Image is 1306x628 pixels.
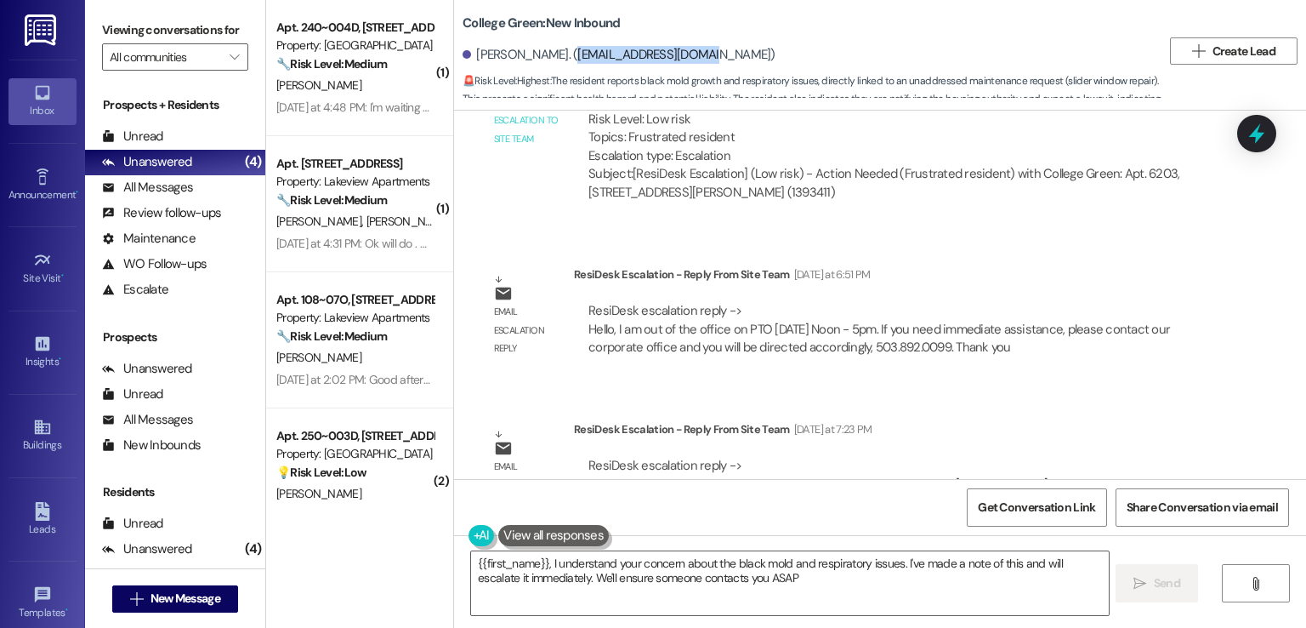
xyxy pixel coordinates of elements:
[276,236,600,251] div: [DATE] at 4:31 PM: Ok will do . Hopefully he will resolve it by [DATE] .
[276,309,434,327] div: Property: Lakeview Apartments
[112,585,238,613] button: New Message
[241,536,265,562] div: (4)
[574,265,1221,289] div: ResiDesk Escalation - Reply From Site Team
[366,214,451,229] span: [PERSON_NAME]
[276,56,387,71] strong: 🔧 Risk Level: Medium
[110,43,221,71] input: All communities
[102,281,168,299] div: Escalate
[102,179,193,197] div: All Messages
[790,420,872,438] div: [DATE] at 7:23 PM
[1127,499,1278,517] span: Share Conversation via email
[276,427,434,445] div: Apt. 250~003D, [STREET_ADDRESS]
[276,291,434,309] div: Apt. 108~07O, [STREET_ADDRESS]
[1192,44,1205,58] i: 
[102,255,207,273] div: WO Follow-ups
[9,413,77,459] a: Buildings
[61,270,64,282] span: •
[9,246,77,292] a: Site Visit •
[494,303,560,357] div: Email escalation reply
[9,497,77,543] a: Leads
[65,604,68,616] span: •
[276,173,434,191] div: Property: Lakeview Apartments
[102,540,192,558] div: Unanswered
[494,94,560,148] div: Email escalation to site team
[276,77,361,93] span: [PERSON_NAME]
[276,214,366,229] span: [PERSON_NAME]
[85,96,265,114] div: Prospects + Residents
[588,457,1204,511] div: ResiDesk escalation reply -> We have had one vendor out to her unit to address the sliding door. ...
[150,590,220,608] span: New Message
[130,592,143,606] i: 
[978,499,1095,517] span: Get Conversation Link
[1212,43,1275,60] span: Create Lead
[276,372,957,387] div: [DATE] at 2:02 PM: Good afternoon sorry for the delay Got a 600 00 money order ! ! I'll come in [...
[76,186,78,198] span: •
[790,265,871,283] div: [DATE] at 6:51 PM
[102,515,163,533] div: Unread
[967,488,1106,527] button: Get Conversation Link
[276,100,589,115] div: [DATE] at 4:48 PM: I'm waiting on the door that is what they said
[276,192,387,208] strong: 🔧 Risk Level: Medium
[1154,574,1180,592] span: Send
[1116,488,1289,527] button: Share Conversation via email
[1133,577,1146,591] i: 
[102,230,196,248] div: Maintenance
[102,360,192,378] div: Unanswered
[276,465,366,480] strong: 💡 Risk Level: Low
[276,445,434,463] div: Property: [GEOGRAPHIC_DATA]
[276,37,434,54] div: Property: [GEOGRAPHIC_DATA]
[463,14,620,32] b: College Green: New Inbound
[102,411,193,429] div: All Messages
[588,302,1170,356] div: ResiDesk escalation reply -> Hello, I am out of the office on PTO [DATE] Noon - 5pm. If you need ...
[59,353,61,365] span: •
[9,580,77,626] a: Templates •
[276,328,387,344] strong: 🔧 Risk Level: Medium
[9,78,77,124] a: Inbox
[25,14,60,46] img: ResiDesk Logo
[463,46,775,64] div: [PERSON_NAME]. ([EMAIL_ADDRESS][DOMAIN_NAME])
[494,458,560,512] div: Email escalation reply
[241,149,265,175] div: (4)
[276,19,434,37] div: Apt. 240~004D, [STREET_ADDRESS]
[1116,564,1198,602] button: Send
[102,204,221,222] div: Review follow-ups
[9,329,77,375] a: Insights •
[102,385,163,403] div: Unread
[102,128,163,146] div: Unread
[102,153,192,171] div: Unanswered
[85,483,265,501] div: Residents
[102,437,201,454] div: New Inbounds
[1170,37,1297,65] button: Create Lead
[463,74,550,88] strong: 🚨 Risk Level: Highest
[276,486,361,501] span: [PERSON_NAME]
[85,328,265,346] div: Prospects
[588,165,1207,202] div: Subject: [ResiDesk Escalation] (Low risk) - Action Needed (Frustrated resident) with College Gree...
[588,93,1207,166] div: ResiDesk escalation to site team -> Risk Level: Low risk Topics: Frustrated resident Escalation t...
[574,420,1221,444] div: ResiDesk Escalation - Reply From Site Team
[463,72,1161,127] span: : The resident reports black mold growth and respiratory issues, directly linked to an unaddresse...
[276,350,361,365] span: [PERSON_NAME]
[230,50,239,64] i: 
[471,551,1108,615] textarea: {{first_name}}, I understand your concern about the black mold and respiratory issues. I've made ...
[276,155,434,173] div: Apt. [STREET_ADDRESS]
[1249,577,1262,591] i: 
[102,17,248,43] label: Viewing conversations for
[102,566,193,584] div: All Messages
